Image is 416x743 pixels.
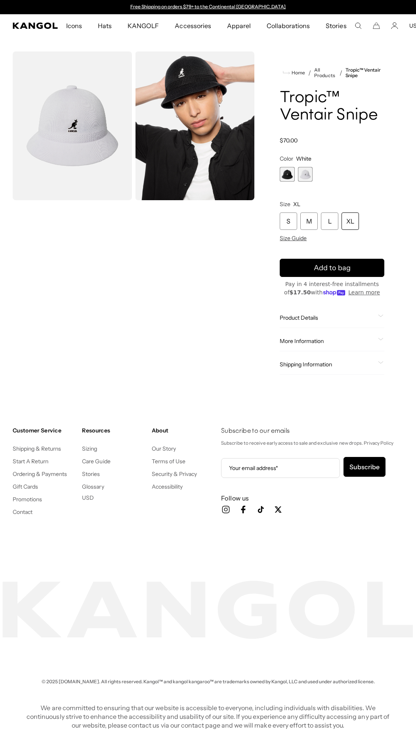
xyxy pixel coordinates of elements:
[342,212,359,230] div: XL
[13,445,61,452] a: Shipping & Returns
[280,314,375,321] span: Product Details
[280,235,307,242] span: Size Guide
[13,51,254,200] product-gallery: Gallery Viewer
[305,68,311,78] li: /
[259,14,318,37] a: Collaborations
[293,201,300,208] span: XL
[290,70,305,76] span: Home
[98,14,112,37] span: Hats
[280,361,375,368] span: Shipping Information
[280,167,294,182] label: Black
[152,445,176,452] a: Our Story
[90,14,120,37] a: Hats
[300,212,318,230] div: M
[227,14,251,37] span: Apparel
[13,51,132,200] img: color-white
[280,167,294,182] div: 1 of 2
[280,337,375,345] span: More Information
[219,14,259,37] a: Apparel
[13,483,38,490] a: Gift Cards
[152,427,215,434] h4: About
[152,458,185,465] a: Terms of Use
[126,4,290,10] div: Announcement
[126,4,290,10] div: 1 of 2
[267,14,310,37] span: Collaborations
[283,69,305,76] a: Home
[128,14,159,37] span: KANGOLF
[221,439,403,447] p: Subscribe to receive early access to sale and exclusive new drops. Privacy Policy
[82,494,94,501] button: USD
[298,167,313,182] div: 2 of 2
[13,470,67,478] a: Ordering & Payments
[280,137,298,144] span: $70.00
[280,212,297,230] div: S
[296,155,311,162] span: White
[343,457,385,477] button: Subscribe
[82,427,145,434] h4: Resources
[82,470,100,478] a: Stories
[82,483,104,490] a: Glossary
[152,483,183,490] a: Accessibility
[280,89,384,124] h1: Tropic™ Ventair Snipe
[13,508,32,516] a: Contact
[13,23,58,29] a: Kangol
[221,427,403,436] h4: Subscribe to our emails
[336,68,342,78] li: /
[280,67,384,78] nav: breadcrumbs
[13,458,48,465] a: Start A Return
[130,4,286,9] a: Free Shipping on orders $79+ to the Continental [GEOGRAPHIC_DATA]
[167,14,219,37] a: Accessories
[321,212,338,230] div: L
[152,470,197,478] a: Security & Privacy
[280,259,384,277] button: Add to bag
[355,22,362,29] summary: Search here
[82,458,110,465] a: Care Guide
[135,51,254,200] img: black
[280,201,290,208] span: Size
[24,703,392,730] p: We are committed to ensuring that our website is accessible to everyone, including individuals wi...
[318,14,354,37] a: Stories
[58,14,90,37] a: Icons
[120,14,167,37] a: KANGOLF
[280,155,293,162] span: Color
[298,167,313,182] label: White
[314,263,351,273] span: Add to bag
[391,22,398,29] a: Account
[66,14,82,37] span: Icons
[82,445,97,452] a: Sizing
[345,67,384,78] a: Tropic™ Ventair Snipe
[373,22,380,29] button: Cart
[221,494,403,502] h3: Follow us
[326,14,346,37] span: Stories
[13,427,76,434] h4: Customer Service
[126,4,290,10] slideshow-component: Announcement bar
[175,14,211,37] span: Accessories
[13,496,42,503] a: Promotions
[314,67,336,78] a: All Products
